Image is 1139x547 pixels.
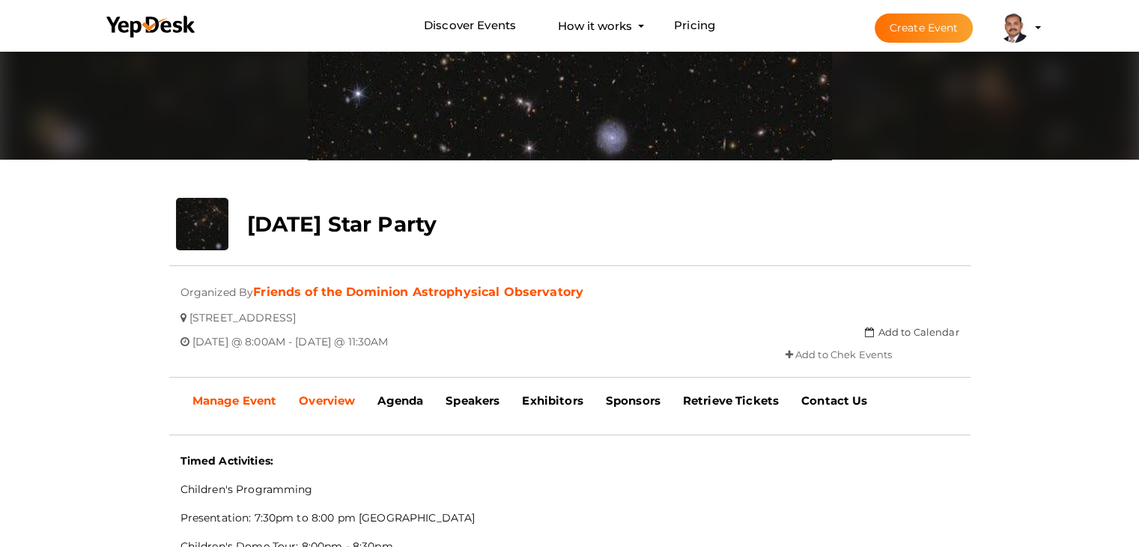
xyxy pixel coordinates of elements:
b: Speakers [446,393,499,408]
span: Organized By [180,274,254,299]
p: Children's Programming [180,479,959,500]
b: Manage Event [192,393,277,408]
a: Contact Us [790,382,878,420]
a: Overview [288,382,366,420]
a: Speakers [434,382,511,420]
img: EPD85FQV_small.jpeg [999,13,1029,43]
a: Exhibitors [511,382,594,420]
b: Exhibitors [522,393,583,408]
b: Agenda [377,393,423,408]
span: [DATE] @ 8:00AM - [DATE] @ 11:30AM [192,324,389,348]
button: Create Event [875,13,974,43]
b: Contact Us [801,393,867,408]
a: Pricing [674,12,715,40]
a: Manage Event [181,382,288,420]
a: Friends of the Dominion Astrophysical Observatory [253,285,583,299]
b: Timed Activities: [180,454,273,468]
b: Retrieve Tickets [683,393,779,408]
b: [DATE] Star Party [247,211,437,237]
a: Sponsors [595,382,672,420]
a: Discover Events [424,12,516,40]
b: Overview [299,393,355,408]
a: Agenda [366,382,434,420]
button: How it works [553,12,637,40]
b: Sponsors [606,393,660,408]
a: Add to Calendar [865,326,959,338]
span: [STREET_ADDRESS] [189,300,296,324]
span: Add to Chek Events [795,337,893,360]
p: Presentation: 7:30pm to 8:00 pm [GEOGRAPHIC_DATA] [180,507,959,528]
